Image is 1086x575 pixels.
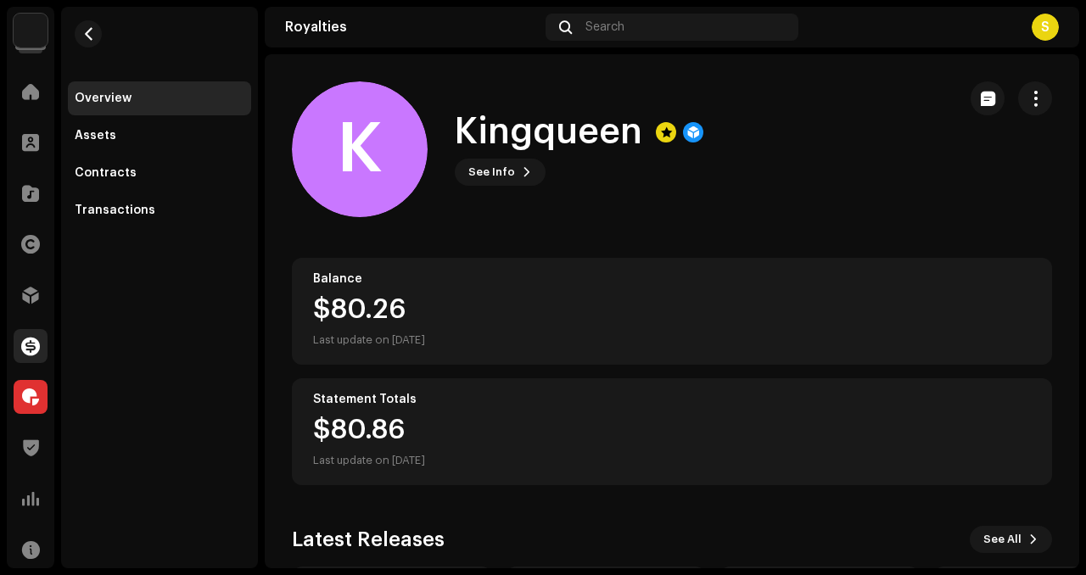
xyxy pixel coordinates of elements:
[292,81,428,217] div: K
[14,14,48,47] img: 3bdc119d-ef2f-4d41-acde-c0e9095fc35a
[68,81,251,115] re-m-nav-item: Overview
[313,393,1031,406] div: Statement Totals
[75,92,132,105] div: Overview
[455,113,642,152] h1: Kingqueen
[285,20,539,34] div: Royalties
[1032,14,1059,41] div: S
[970,526,1052,553] button: See All
[292,378,1052,485] re-o-card-value: Statement Totals
[292,526,445,553] h3: Latest Releases
[75,129,116,142] div: Assets
[292,258,1052,365] re-o-card-value: Balance
[313,450,425,471] div: Last update on [DATE]
[75,204,155,217] div: Transactions
[468,155,515,189] span: See Info
[455,159,546,186] button: See Info
[68,119,251,153] re-m-nav-item: Assets
[313,272,1031,286] div: Balance
[983,522,1022,556] span: See All
[68,156,251,190] re-m-nav-item: Contracts
[75,166,137,180] div: Contracts
[313,330,425,350] div: Last update on [DATE]
[68,193,251,227] re-m-nav-item: Transactions
[585,20,624,34] span: Search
